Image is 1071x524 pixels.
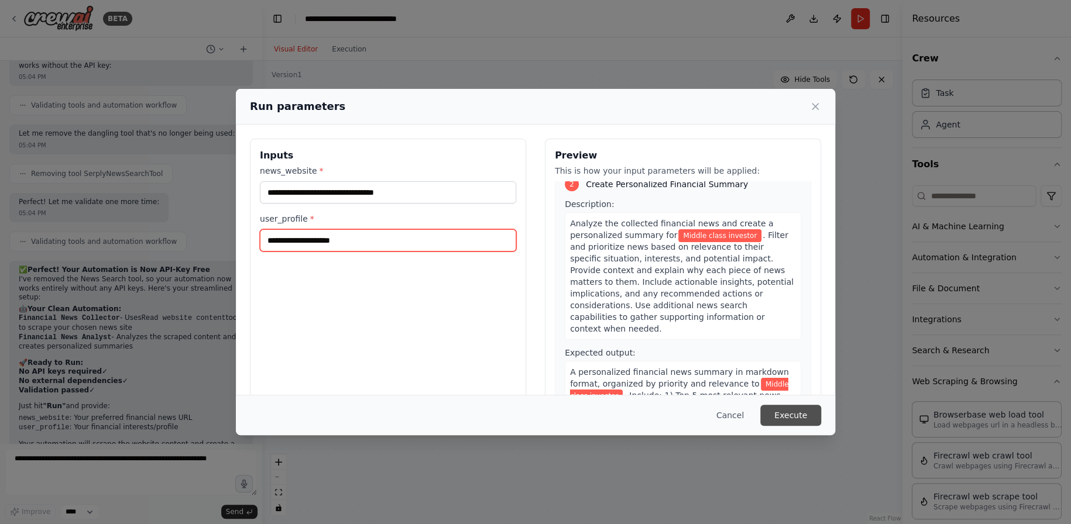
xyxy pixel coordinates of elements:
[260,213,516,225] label: user_profile
[678,229,761,242] span: Variable: user_profile
[260,165,516,177] label: news_website
[586,178,748,190] span: Create Personalized Financial Summary
[707,405,753,426] button: Cancel
[570,367,789,388] span: A personalized financial news summary in markdown format, organized by priority and relevance to
[570,391,789,447] span: . Include: 1) Top 5 most relevant news items with impact analysis, 2) Market trends summary, 3) A...
[260,149,516,163] h3: Inputs
[570,230,794,333] span: . Filter and prioritize news based on relevance to their specific situation, interests, and poten...
[565,177,579,191] div: 2
[250,98,345,115] h2: Run parameters
[570,219,773,240] span: Analyze the collected financial news and create a personalized summary for
[760,405,821,426] button: Execute
[555,149,811,163] h3: Preview
[555,165,811,177] p: This is how your input parameters will be applied:
[570,378,788,402] span: Variable: user_profile
[565,199,614,209] span: Description:
[565,348,636,357] span: Expected output:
